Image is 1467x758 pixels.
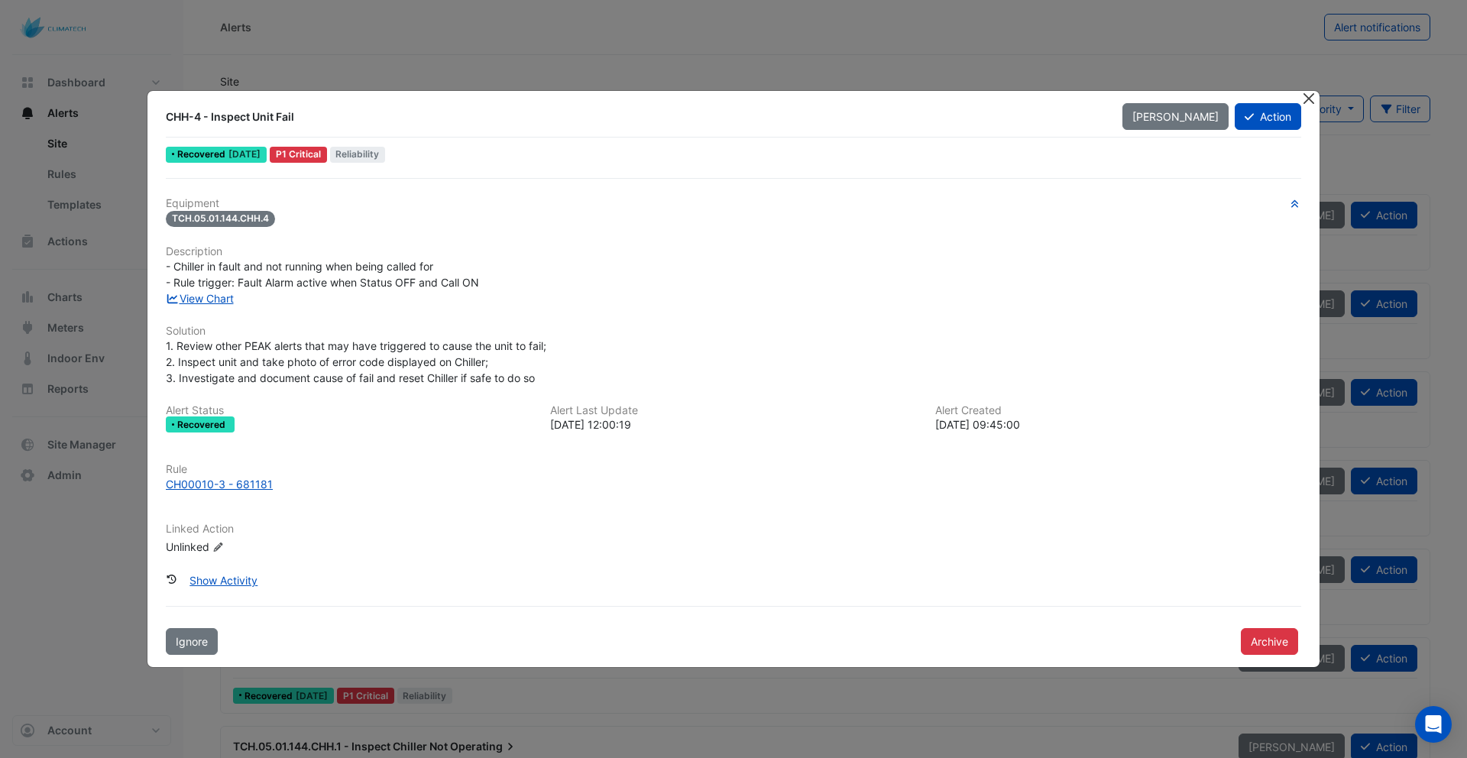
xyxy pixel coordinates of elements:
[177,150,228,159] span: Recovered
[1415,706,1452,743] div: Open Intercom Messenger
[166,463,1301,476] h6: Rule
[166,404,532,417] h6: Alert Status
[1300,91,1316,107] button: Close
[166,476,1301,492] a: CH00010-3 - 681181
[935,404,1301,417] h6: Alert Created
[166,197,1301,210] h6: Equipment
[176,635,208,648] span: Ignore
[166,211,275,227] span: TCH.05.01.144.CHH.4
[550,404,916,417] h6: Alert Last Update
[228,148,261,160] span: Fri 05-Sep-2025 12:00 AEST
[166,476,273,492] div: CH00010-3 - 681181
[1122,103,1229,130] button: [PERSON_NAME]
[935,416,1301,432] div: [DATE] 09:45:00
[270,147,327,163] div: P1 Critical
[166,628,218,655] button: Ignore
[330,147,386,163] span: Reliability
[166,260,479,289] span: - Chiller in fault and not running when being called for - Rule trigger: Fault Alarm active when ...
[166,523,1301,536] h6: Linked Action
[1235,103,1301,130] button: Action
[1132,110,1219,123] span: [PERSON_NAME]
[166,339,549,384] span: 1. Review other PEAK alerts that may have triggered to cause the unit to fail; 2. Inspect unit an...
[166,292,234,305] a: View Chart
[212,542,224,553] fa-icon: Edit Linked Action
[166,109,1104,125] div: CHH-4 - Inspect Unit Fail
[166,325,1301,338] h6: Solution
[177,420,228,429] span: Recovered
[166,539,349,555] div: Unlinked
[166,245,1301,258] h6: Description
[1241,628,1298,655] button: Archive
[550,416,916,432] div: [DATE] 12:00:19
[180,567,267,594] button: Show Activity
